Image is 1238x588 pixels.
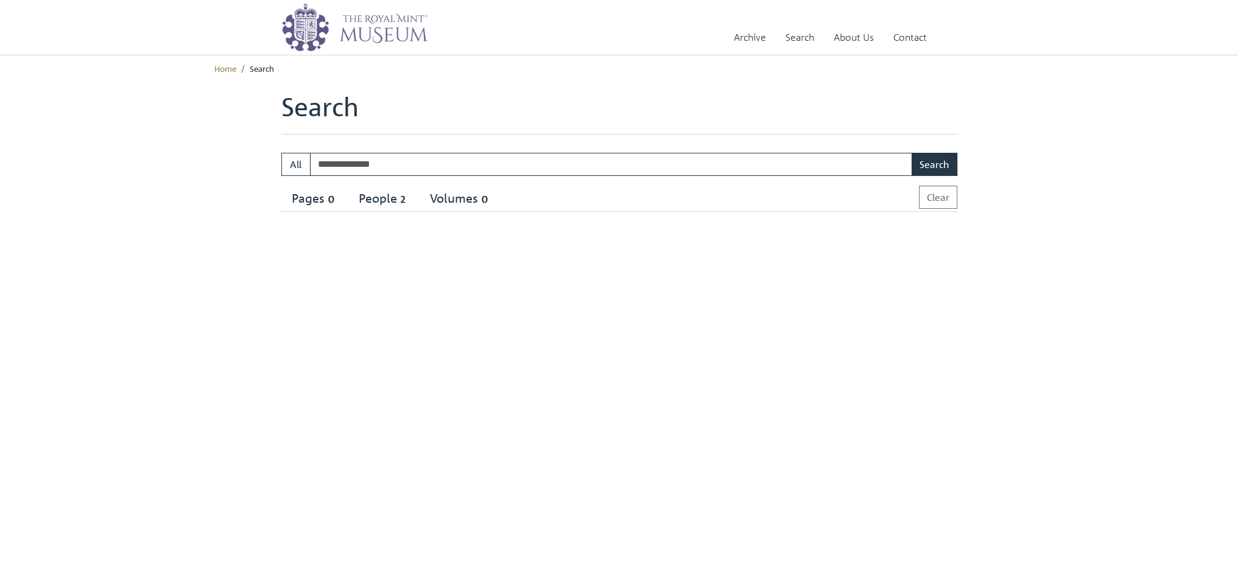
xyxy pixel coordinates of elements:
[397,192,409,206] span: 2
[430,191,491,206] div: Volumes
[325,192,338,206] span: 0
[292,191,338,206] div: Pages
[281,91,957,134] h1: Search
[250,63,274,74] span: Search
[478,192,491,206] span: 0
[919,186,957,209] button: Clear
[214,63,236,74] a: Home
[786,20,814,55] a: Search
[734,20,766,55] a: Archive
[834,20,874,55] a: About Us
[281,3,427,52] img: logo_wide.png
[359,191,409,206] div: People
[893,20,927,55] a: Contact
[310,153,913,176] input: Enter one or more search terms...
[281,153,311,176] button: All
[912,153,957,176] button: Search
